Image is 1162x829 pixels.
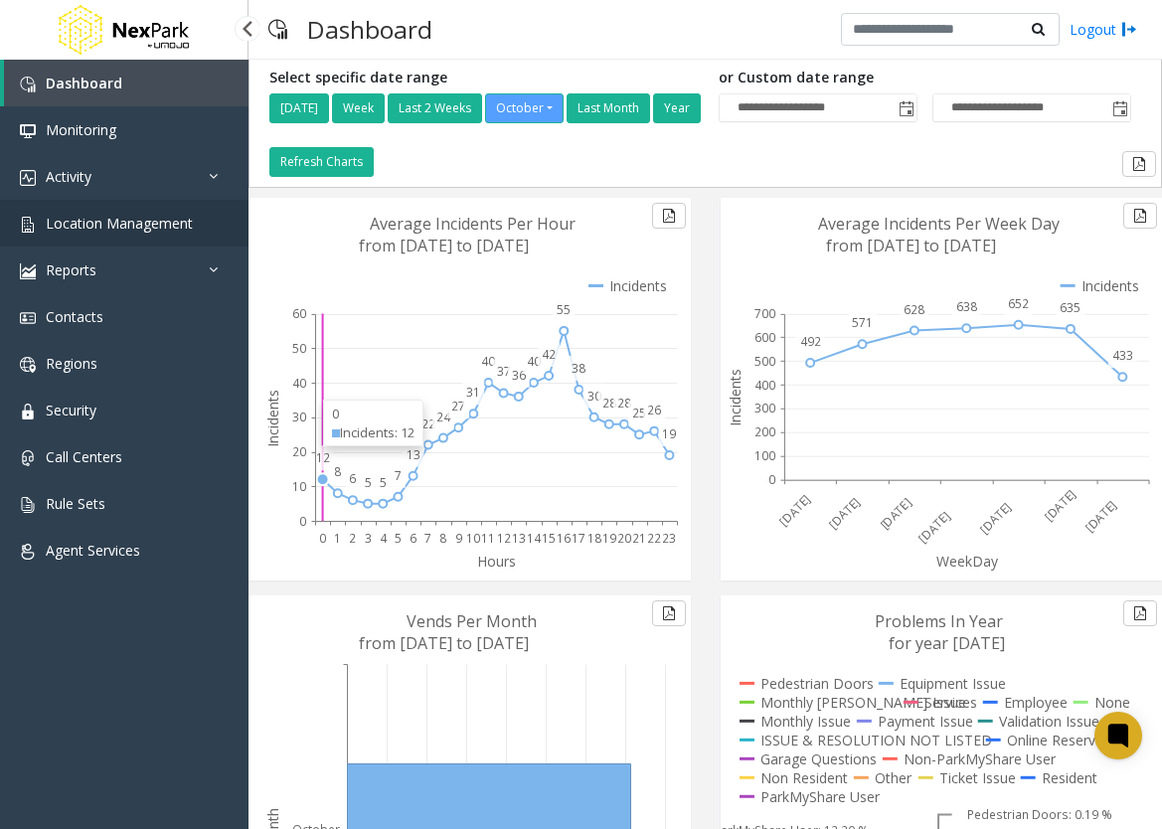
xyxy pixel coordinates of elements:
text: 9 [455,530,462,547]
text: [DATE] [914,508,953,547]
button: Export to pdf [652,203,686,229]
text: Incidents [726,369,745,426]
text: 26 [647,401,661,417]
img: 'icon' [20,544,36,560]
span: Dashboard [46,74,122,92]
text: 30 [292,409,306,425]
text: 0 [768,471,775,488]
text: 5 [365,473,372,490]
text: 5 [380,473,387,490]
text: 652 [1008,295,1029,312]
text: 638 [956,298,977,315]
text: 400 [754,377,775,394]
text: Vends Per Month [407,610,537,632]
button: October [485,93,564,123]
text: 3 [365,530,372,547]
text: 23 [662,530,676,547]
text: 19 [602,530,616,547]
text: 6 [410,530,416,547]
span: Agent Services [46,541,140,560]
img: 'icon' [20,170,36,186]
img: 'icon' [20,217,36,233]
button: Export to pdf [1123,600,1157,626]
text: 300 [754,401,775,417]
text: 2 [349,530,356,547]
text: 40 [292,374,306,391]
text: 10 [466,530,480,547]
text: Average Incidents Per Hour [370,213,576,235]
text: 25 [632,405,646,421]
text: 22 [647,530,661,547]
span: Toggle popup [895,94,916,122]
h3: Dashboard [297,5,442,54]
text: from [DATE] to [DATE] [359,632,529,654]
button: Last Month [567,93,650,123]
span: Reports [46,260,96,279]
text: 600 [754,329,775,346]
text: [DATE] [876,494,914,533]
button: Last 2 Weeks [388,93,482,123]
text: from [DATE] to [DATE] [826,235,996,256]
text: 0 [319,530,326,547]
span: Call Centers [46,447,122,466]
text: 40 [481,353,495,370]
button: [DATE] [269,93,329,123]
text: 571 [852,314,873,331]
text: 433 [1112,347,1133,364]
text: Incidents [263,390,282,447]
text: Problems In Year [875,610,1003,632]
text: [DATE] [1041,486,1079,525]
span: Location Management [46,214,193,233]
text: from [DATE] to [DATE] [359,235,529,256]
img: logout [1121,19,1137,40]
a: Logout [1070,19,1137,40]
text: 60 [292,305,306,322]
text: 14 [527,530,542,547]
text: 635 [1060,299,1080,316]
span: Monitoring [46,120,116,139]
text: 36 [512,367,526,384]
text: 492 [799,333,820,350]
button: Export to pdf [1122,151,1156,177]
text: 4 [380,530,388,547]
text: 1 [334,530,341,547]
text: WeekDay [936,552,999,571]
text: 13 [407,446,420,463]
h5: Select specific date range [269,70,704,86]
text: 37 [497,363,511,380]
text: 5 [395,530,402,547]
button: Export to pdf [1123,203,1157,229]
text: for year [DATE] [889,632,1005,654]
text: 50 [292,340,306,357]
text: 55 [557,301,571,318]
span: Rule Sets [46,494,105,513]
span: Toggle popup [1108,94,1130,122]
text: 100 [754,447,775,464]
img: 'icon' [20,450,36,466]
span: Contacts [46,307,103,326]
img: 'icon' [20,77,36,92]
text: 27 [451,398,465,414]
img: 'icon' [20,497,36,513]
text: 17 [572,530,585,547]
text: Average Incidents Per Week Day [818,213,1060,235]
text: 12 [497,530,511,547]
img: 'icon' [20,404,36,419]
span: Security [46,401,96,419]
button: Year [653,93,701,123]
button: Export to pdf [652,600,686,626]
text: 30 [587,388,601,405]
button: Week [332,93,385,123]
text: 500 [754,353,775,370]
text: 19 [662,425,676,442]
text: 28 [602,394,616,411]
img: 'icon' [20,123,36,139]
text: 28 [617,394,631,411]
text: 22 [421,414,435,431]
text: 13 [512,530,526,547]
text: 21 [632,530,646,547]
text: 24 [436,408,451,424]
text: 18 [587,530,601,547]
text: [DATE] [1081,497,1120,536]
text: 10 [292,478,306,495]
